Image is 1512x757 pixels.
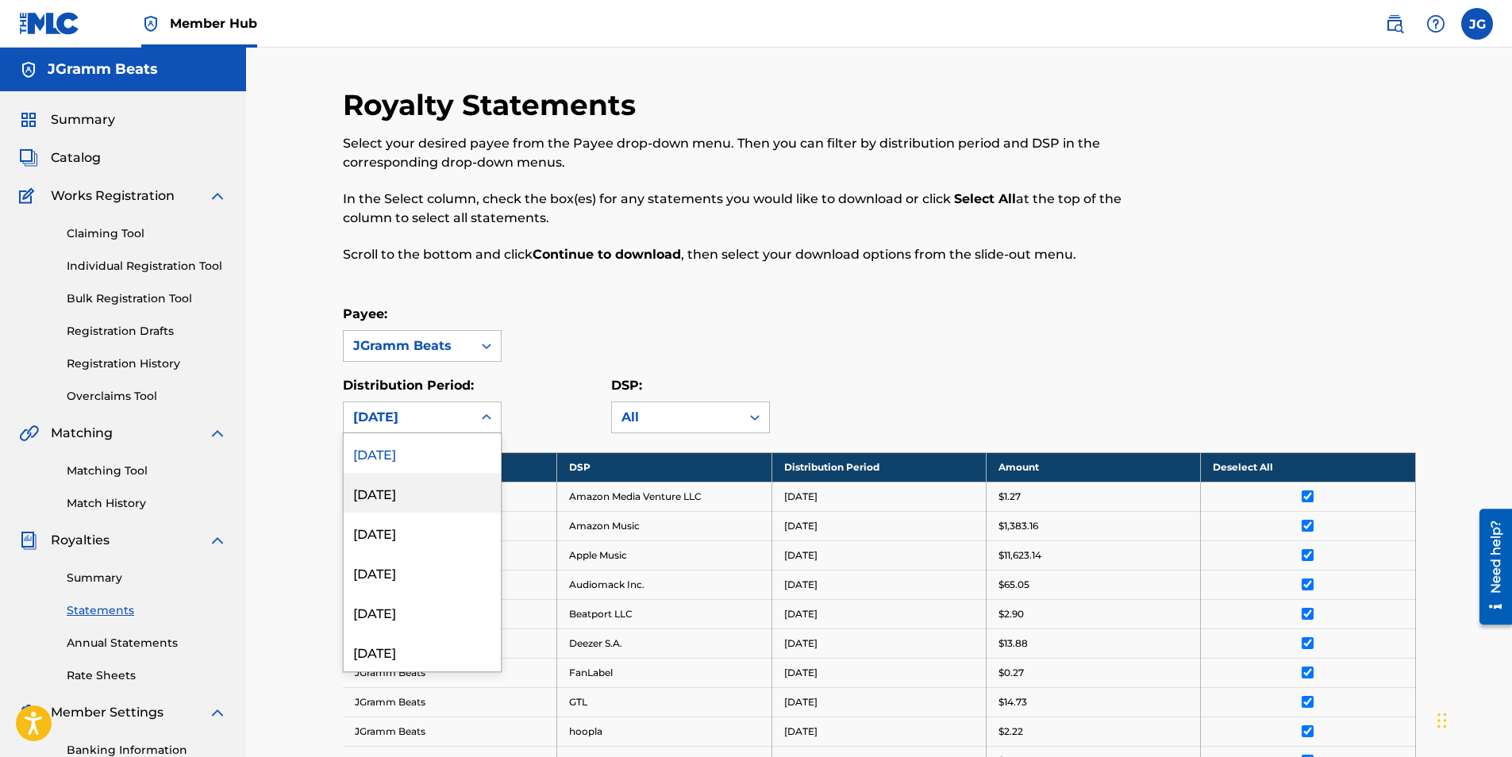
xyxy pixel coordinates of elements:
[611,378,642,393] label: DSP:
[344,552,501,592] div: [DATE]
[343,190,1169,228] p: In the Select column, check the box(es) for any statements you would like to download or click at...
[67,355,227,372] a: Registration History
[344,433,501,473] div: [DATE]
[67,635,227,651] a: Annual Statements
[557,540,771,570] td: Apple Music
[208,186,227,206] img: expand
[954,191,1016,206] strong: Select All
[344,632,501,671] div: [DATE]
[771,482,986,511] td: [DATE]
[557,628,771,658] td: Deezer S.A.
[343,658,557,687] td: JGramm Beats
[141,14,160,33] img: Top Rightsholder
[557,599,771,628] td: Beatport LLC
[343,87,644,123] h2: Royalty Statements
[998,724,1023,739] p: $2.22
[998,548,1041,563] p: $11,623.14
[67,290,227,307] a: Bulk Registration Tool
[67,495,227,512] a: Match History
[998,666,1024,680] p: $0.27
[19,703,38,722] img: Member Settings
[1461,8,1493,40] div: User Menu
[533,247,681,262] strong: Continue to download
[51,531,110,550] span: Royalties
[67,225,227,242] a: Claiming Tool
[771,658,986,687] td: [DATE]
[621,408,731,427] div: All
[19,531,38,550] img: Royalties
[986,452,1200,482] th: Amount
[51,703,164,722] span: Member Settings
[771,717,986,746] td: [DATE]
[1426,14,1445,33] img: help
[557,687,771,717] td: GTL
[51,148,101,167] span: Catalog
[1385,14,1404,33] img: search
[208,703,227,722] img: expand
[557,570,771,599] td: Audiomack Inc.
[557,452,771,482] th: DSP
[19,186,40,206] img: Works Registration
[51,186,175,206] span: Works Registration
[998,578,1029,592] p: $65.05
[771,452,986,482] th: Distribution Period
[343,717,557,746] td: JGramm Beats
[344,473,501,513] div: [DATE]
[1201,452,1415,482] th: Deselect All
[771,687,986,717] td: [DATE]
[998,519,1038,533] p: $1,383.16
[353,336,463,355] div: JGramm Beats
[19,424,39,443] img: Matching
[1437,697,1447,744] div: Drag
[67,463,227,479] a: Matching Tool
[67,323,227,340] a: Registration Drafts
[343,134,1169,172] p: Select your desired payee from the Payee drop-down menu. Then you can filter by distribution peri...
[771,511,986,540] td: [DATE]
[998,607,1024,621] p: $2.90
[19,60,38,79] img: Accounts
[51,424,113,443] span: Matching
[19,110,38,129] img: Summary
[48,60,158,79] h5: JGramm Beats
[67,258,227,275] a: Individual Registration Tool
[19,12,80,35] img: MLC Logo
[1420,8,1452,40] div: Help
[353,408,463,427] div: [DATE]
[1379,8,1410,40] a: Public Search
[557,717,771,746] td: hoopla
[998,695,1027,709] p: $14.73
[557,482,771,511] td: Amazon Media Venture LLC
[51,110,115,129] span: Summary
[208,424,227,443] img: expand
[771,540,986,570] td: [DATE]
[67,388,227,405] a: Overclaims Tool
[67,667,227,684] a: Rate Sheets
[771,599,986,628] td: [DATE]
[67,602,227,619] a: Statements
[998,636,1028,651] p: $13.88
[344,592,501,632] div: [DATE]
[343,378,474,393] label: Distribution Period:
[1468,503,1512,631] iframe: Resource Center
[344,513,501,552] div: [DATE]
[19,110,115,129] a: SummarySummary
[557,511,771,540] td: Amazon Music
[998,490,1021,504] p: $1.27
[1433,681,1512,757] iframe: Chat Widget
[19,148,101,167] a: CatalogCatalog
[208,531,227,550] img: expand
[19,148,38,167] img: Catalog
[343,245,1169,264] p: Scroll to the bottom and click , then select your download options from the slide-out menu.
[771,628,986,658] td: [DATE]
[343,306,387,321] label: Payee:
[170,14,257,33] span: Member Hub
[557,658,771,687] td: FanLabel
[67,570,227,586] a: Summary
[343,687,557,717] td: JGramm Beats
[771,570,986,599] td: [DATE]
